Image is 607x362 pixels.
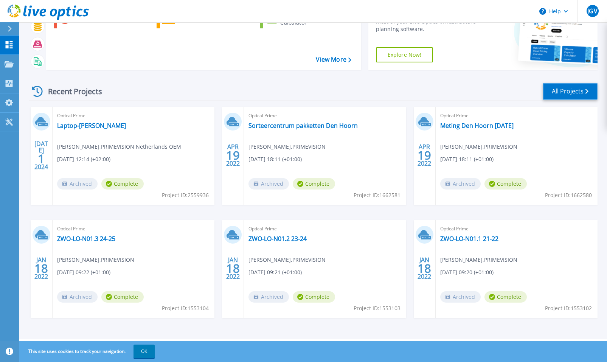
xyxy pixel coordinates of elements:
div: Recent Projects [29,82,112,101]
span: Optical Prime [440,225,593,233]
span: Archived [440,178,481,190]
span: Project ID: 1662580 [545,191,592,199]
a: ZWO-LO-N01.3 24-25 [57,235,115,242]
div: JAN 2022 [226,255,240,282]
span: Complete [101,291,144,303]
div: APR 2022 [417,141,432,169]
span: Project ID: 1553102 [545,304,592,312]
span: 19 [418,152,431,158]
div: JAN 2022 [417,255,432,282]
span: [DATE] 09:22 (+01:00) [57,268,110,277]
span: [PERSON_NAME] , PRIMEVISION Netherlands OEM [57,143,181,151]
a: Sorteercentrum pakketten Den Hoorn [248,122,358,129]
span: [DATE] 12:14 (+02:00) [57,155,110,163]
span: Project ID: 2559936 [162,191,209,199]
button: OK [134,345,155,358]
span: [PERSON_NAME] , PRIMEVISION [248,143,326,151]
span: [DATE] 09:21 (+01:00) [248,268,302,277]
span: Project ID: 1553104 [162,304,209,312]
span: [PERSON_NAME] , PRIMEVISION [440,143,517,151]
span: [PERSON_NAME] , PRIMEVISION [248,256,326,264]
span: 1 [38,155,45,162]
span: Archived [248,178,289,190]
span: Archived [248,291,289,303]
a: Explore Now! [376,47,433,62]
span: Archived [57,178,98,190]
span: Project ID: 1662581 [354,191,401,199]
span: Optical Prime [57,225,210,233]
span: 18 [226,265,240,272]
span: Archived [440,291,481,303]
a: ZWO-LO-N01.1 21-22 [440,235,498,242]
a: ZWO-LO-N01.2 23-24 [248,235,307,242]
span: [DATE] 18:11 (+01:00) [440,155,494,163]
span: Complete [484,291,527,303]
span: [PERSON_NAME] , PRIMEVISION [440,256,517,264]
span: Optical Prime [248,112,401,120]
span: Complete [293,178,335,190]
a: Meting Den Hoorn [DATE] [440,122,514,129]
a: View More [316,56,351,63]
div: APR 2022 [226,141,240,169]
a: All Projects [543,83,598,100]
span: Complete [293,291,335,303]
span: Optical Prime [57,112,210,120]
span: Project ID: 1553103 [354,304,401,312]
span: JGV [587,8,597,14]
span: This site uses cookies to track your navigation. [21,345,155,358]
span: [DATE] 18:11 (+01:00) [248,155,302,163]
span: Optical Prime [248,225,401,233]
span: Complete [484,178,527,190]
div: JAN 2022 [34,255,48,282]
div: [DATE] 2024 [34,141,48,169]
span: 19 [226,152,240,158]
span: 18 [418,265,431,272]
span: [PERSON_NAME] , PRIMEVISION [57,256,134,264]
span: Archived [57,291,98,303]
span: 18 [34,265,48,272]
a: Laptop-[PERSON_NAME] [57,122,126,129]
span: Complete [101,178,144,190]
span: Optical Prime [440,112,593,120]
span: [DATE] 09:20 (+01:00) [440,268,494,277]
